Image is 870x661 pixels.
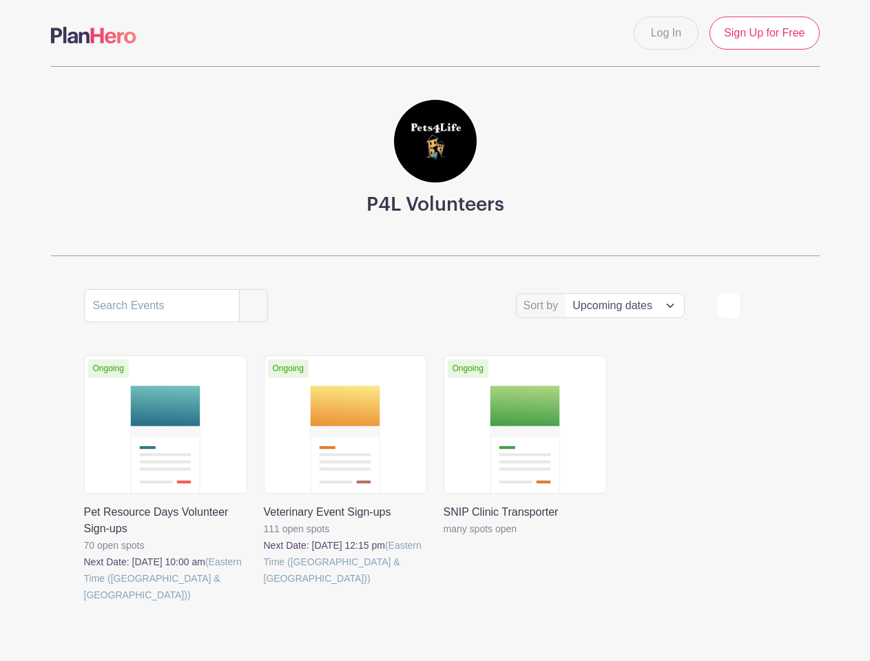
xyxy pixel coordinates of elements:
[718,293,787,318] div: order and view
[51,27,136,43] img: logo-507f7623f17ff9eddc593b1ce0a138ce2505c220e1c5a4e2b4648c50719b7d32.svg
[84,289,240,322] input: Search Events
[634,17,698,50] a: Log In
[394,100,477,182] img: square%20black%20logo%20FB%20profile.jpg
[524,297,563,314] label: Sort by
[366,193,504,217] h3: P4L Volunteers
[710,17,819,50] a: Sign Up for Free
